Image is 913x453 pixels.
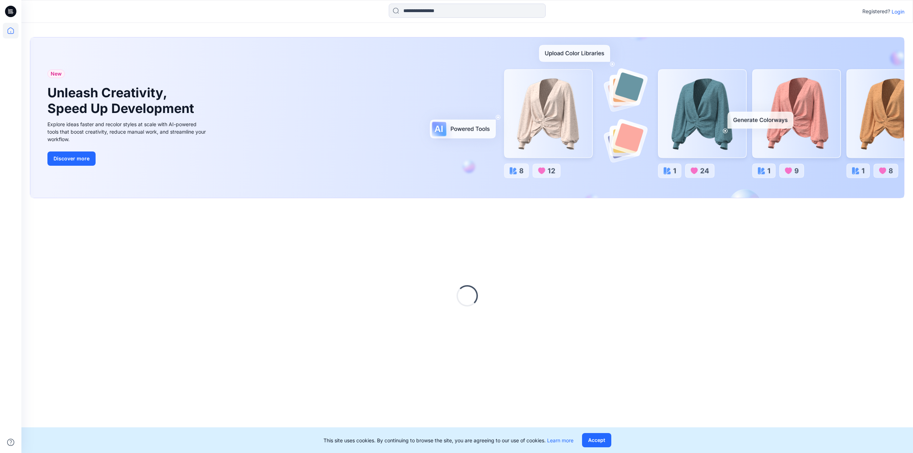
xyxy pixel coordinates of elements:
[51,70,62,78] span: New
[47,151,96,166] button: Discover more
[323,437,573,444] p: This site uses cookies. By continuing to browse the site, you are agreeing to our use of cookies.
[47,151,208,166] a: Discover more
[547,437,573,443] a: Learn more
[582,433,611,447] button: Accept
[47,85,197,116] h1: Unleash Creativity, Speed Up Development
[47,120,208,143] div: Explore ideas faster and recolor styles at scale with AI-powered tools that boost creativity, red...
[862,7,890,16] p: Registered?
[892,8,904,15] p: Login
